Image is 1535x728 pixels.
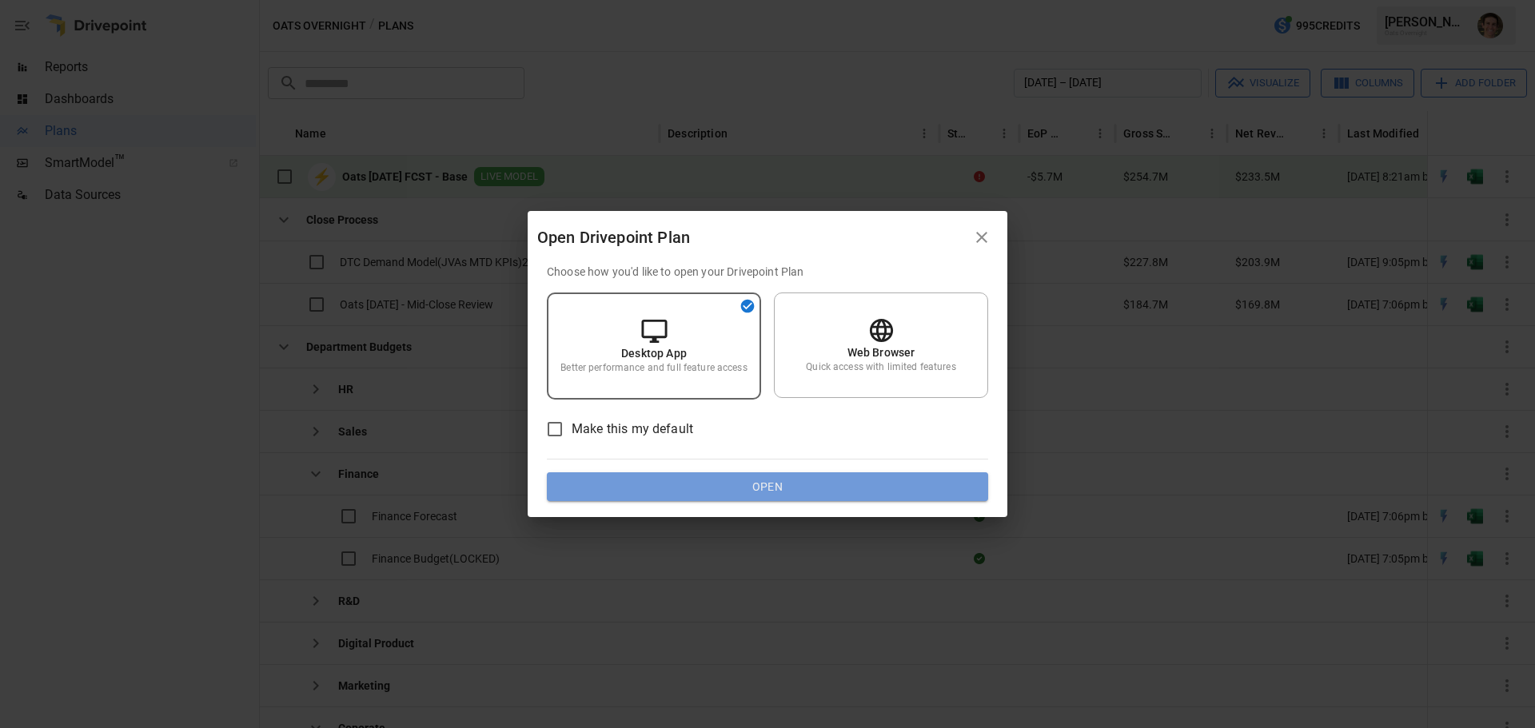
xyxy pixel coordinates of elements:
[847,344,915,360] p: Web Browser
[560,361,747,375] p: Better performance and full feature access
[806,360,955,374] p: Quick access with limited features
[572,420,693,439] span: Make this my default
[621,345,687,361] p: Desktop App
[547,264,988,280] p: Choose how you'd like to open your Drivepoint Plan
[547,472,988,501] button: Open
[537,225,966,250] div: Open Drivepoint Plan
